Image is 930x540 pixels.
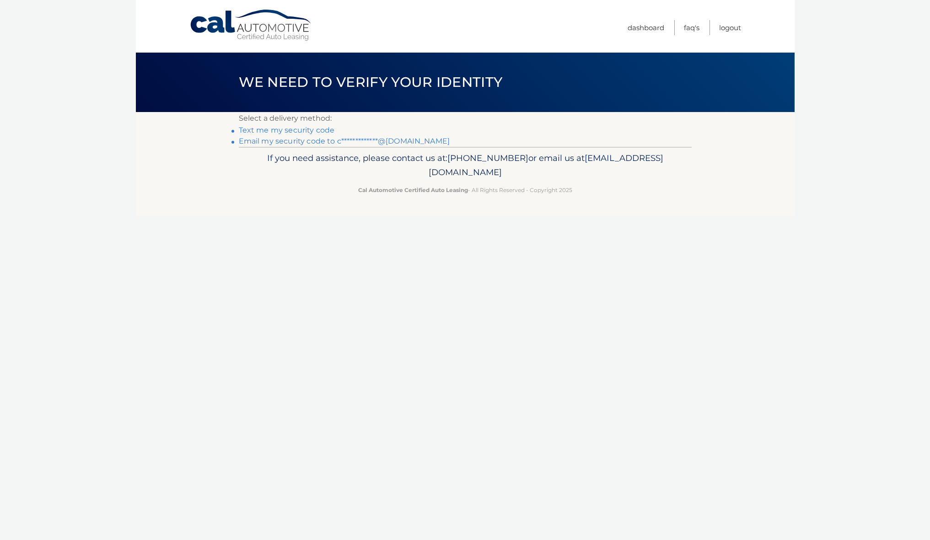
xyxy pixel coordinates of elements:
a: Text me my security code [239,126,335,134]
p: Select a delivery method: [239,112,692,125]
strong: Cal Automotive Certified Auto Leasing [358,187,468,193]
p: If you need assistance, please contact us at: or email us at [245,151,686,180]
span: We need to verify your identity [239,74,503,91]
a: Dashboard [628,20,664,35]
p: - All Rights Reserved - Copyright 2025 [245,185,686,195]
a: Logout [719,20,741,35]
a: FAQ's [684,20,699,35]
span: [PHONE_NUMBER] [447,153,528,163]
a: Cal Automotive [189,9,313,42]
